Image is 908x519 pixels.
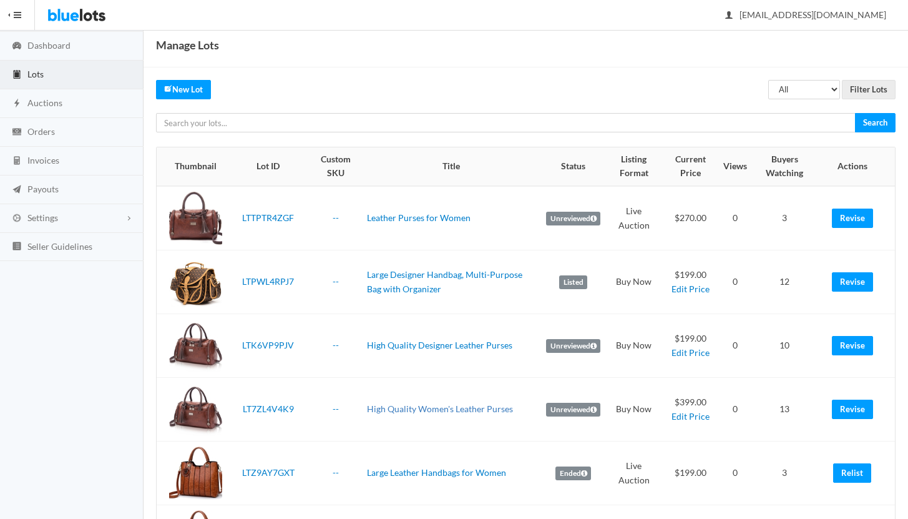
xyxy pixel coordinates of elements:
[723,10,735,22] ion-icon: person
[164,84,172,92] ion-icon: create
[367,269,522,294] a: Large Designer Handbag, Multi-Purpose Bag with Organizer
[333,403,339,414] a: --
[156,113,856,132] input: Search your lots...
[671,347,710,358] a: Edit Price
[227,147,310,186] th: Lot ID
[832,209,873,228] a: Revise
[752,147,818,186] th: Buyers Watching
[333,340,339,350] a: --
[11,69,23,81] ion-icon: clipboard
[242,467,295,478] a: LTZ9AY7GXT
[663,314,718,378] td: $199.00
[752,378,818,442] td: 13
[818,147,895,186] th: Actions
[752,250,818,314] td: 12
[718,314,752,378] td: 0
[157,147,227,186] th: Thumbnail
[546,339,600,353] label: Unreviewed
[11,213,23,225] ion-icon: cog
[11,41,23,52] ion-icon: speedometer
[541,147,605,186] th: Status
[752,314,818,378] td: 10
[605,314,663,378] td: Buy Now
[855,113,896,132] input: Search
[11,184,23,196] ion-icon: paper plane
[718,147,752,186] th: Views
[333,212,339,223] a: --
[11,156,23,167] ion-icon: calculator
[27,155,59,166] span: Invoices
[27,69,44,79] span: Lots
[27,212,58,223] span: Settings
[833,463,871,483] a: Relist
[27,184,59,194] span: Payouts
[156,80,211,99] a: createNew Lot
[663,442,718,505] td: $199.00
[11,98,23,110] ion-icon: flash
[752,442,818,505] td: 3
[367,340,512,350] a: High Quality Designer Leather Purses
[671,284,710,294] a: Edit Price
[242,212,294,223] a: LTTPTR4ZGF
[555,467,591,480] label: Ended
[718,442,752,505] td: 0
[832,272,873,292] a: Revise
[27,97,62,108] span: Auctions
[718,186,752,250] td: 0
[671,411,710,422] a: Edit Price
[605,147,663,186] th: Listing Format
[27,241,92,252] span: Seller Guidelines
[605,378,663,442] td: Buy Now
[663,250,718,314] td: $199.00
[832,400,873,419] a: Revise
[367,467,506,478] a: Large Leather Handbags for Women
[27,126,55,137] span: Orders
[663,378,718,442] td: $399.00
[11,241,23,253] ion-icon: list box
[842,80,896,99] input: Filter Lots
[362,147,541,186] th: Title
[242,340,294,350] a: LTK6VP9PJV
[663,186,718,250] td: $270.00
[718,250,752,314] td: 0
[243,403,294,414] a: LT7ZL4V4K9
[367,212,471,223] a: Leather Purses for Women
[310,147,362,186] th: Custom SKU
[752,186,818,250] td: 3
[559,275,587,289] label: Listed
[27,40,71,51] span: Dashboard
[11,127,23,139] ion-icon: cash
[718,378,752,442] td: 0
[832,336,873,355] a: Revise
[333,467,339,478] a: --
[605,250,663,314] td: Buy Now
[663,147,718,186] th: Current Price
[333,276,339,287] a: --
[156,36,219,54] h1: Manage Lots
[605,442,663,505] td: Live Auction
[367,403,513,414] a: High Quality Women's Leather Purses
[726,9,886,20] span: [EMAIL_ADDRESS][DOMAIN_NAME]
[546,212,600,225] label: Unreviewed
[546,403,600,417] label: Unreviewed
[242,276,294,287] a: LTPWL4RPJ7
[605,186,663,250] td: Live Auction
